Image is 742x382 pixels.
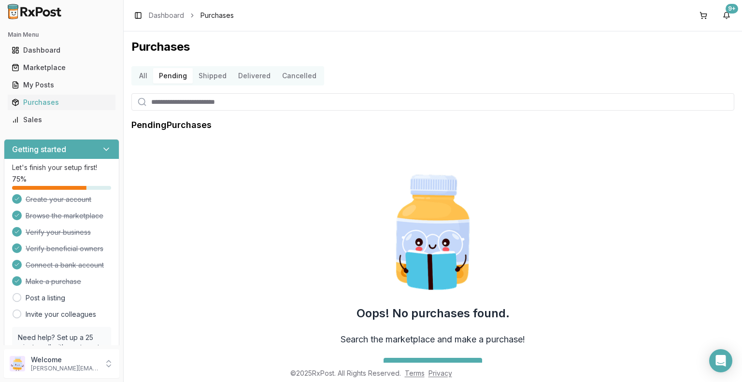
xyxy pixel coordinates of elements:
[26,244,103,254] span: Verify beneficial owners
[384,358,482,377] a: Back to Marketplace
[371,170,495,294] img: Smart Pill Bottle
[193,68,232,84] button: Shipped
[4,42,119,58] button: Dashboard
[4,95,119,110] button: Purchases
[149,11,184,20] a: Dashboard
[276,68,322,84] button: Cancelled
[153,68,193,84] button: Pending
[12,163,111,172] p: Let's finish your setup first!
[428,369,452,377] a: Privacy
[12,80,112,90] div: My Posts
[726,4,738,14] div: 9+
[709,349,732,372] div: Open Intercom Messenger
[26,195,91,204] span: Create your account
[8,59,115,76] a: Marketplace
[4,60,119,75] button: Marketplace
[719,8,734,23] button: 9+
[341,333,525,346] h3: Search the marketplace and make a purchase!
[4,4,66,19] img: RxPost Logo
[8,111,115,128] a: Sales
[26,211,103,221] span: Browse the marketplace
[357,306,510,321] h2: Oops! No purchases found.
[4,77,119,93] button: My Posts
[4,112,119,127] button: Sales
[405,369,425,377] a: Terms
[18,333,105,362] p: Need help? Set up a 25 minute call with our team to set up.
[12,174,27,184] span: 75 %
[26,277,81,286] span: Make a purchase
[12,143,66,155] h3: Getting started
[31,355,98,365] p: Welcome
[26,310,96,319] a: Invite your colleagues
[149,11,234,20] nav: breadcrumb
[26,293,65,303] a: Post a listing
[10,356,25,371] img: User avatar
[31,365,98,372] p: [PERSON_NAME][EMAIL_ADDRESS][DOMAIN_NAME]
[12,115,112,125] div: Sales
[12,45,112,55] div: Dashboard
[12,63,112,72] div: Marketplace
[8,76,115,94] a: My Posts
[131,118,212,132] h1: Pending Purchases
[26,260,104,270] span: Connect a bank account
[12,98,112,107] div: Purchases
[8,31,115,39] h2: Main Menu
[8,42,115,59] a: Dashboard
[200,11,234,20] span: Purchases
[133,68,153,84] button: All
[131,39,734,55] h1: Purchases
[26,227,91,237] span: Verify your business
[8,94,115,111] a: Purchases
[232,68,276,84] button: Delivered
